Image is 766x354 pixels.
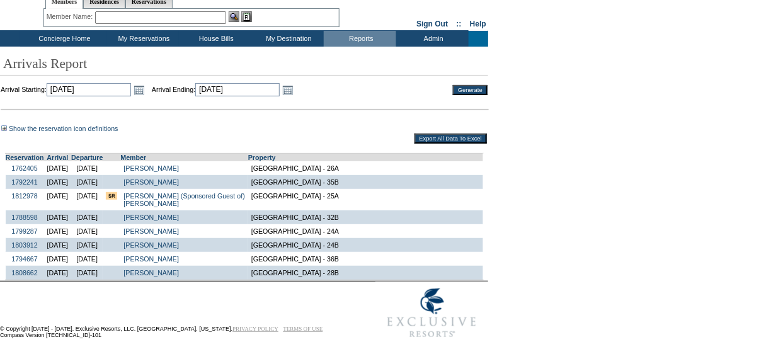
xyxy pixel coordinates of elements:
td: [DATE] [71,210,103,224]
td: [DATE] [71,252,103,266]
a: Show the reservation icon definitions [9,125,118,132]
a: [PERSON_NAME] [123,227,179,235]
a: PRIVACY POLICY [232,326,278,332]
a: 1808662 [11,269,38,277]
td: [DATE] [44,266,72,280]
a: 1762405 [11,164,38,172]
a: [PERSON_NAME] [123,255,179,263]
td: Concierge Home [20,31,106,47]
td: [DATE] [44,161,72,175]
a: Member [120,154,146,161]
td: [DATE] [71,189,103,210]
img: Show the reservation icon definitions [1,125,7,131]
td: [DATE] [44,252,72,266]
td: [GEOGRAPHIC_DATA] - 24A [248,224,483,238]
td: My Reservations [106,31,179,47]
img: Reservations [241,11,252,22]
a: [PERSON_NAME] [123,214,179,221]
a: [PERSON_NAME] [123,269,179,277]
a: 1799287 [11,227,38,235]
a: Departure [71,154,103,161]
td: [DATE] [71,175,103,189]
a: [PERSON_NAME] (Sponsored Guest of)[PERSON_NAME] [123,192,244,207]
td: [GEOGRAPHIC_DATA] - 28B [248,266,483,280]
td: [GEOGRAPHIC_DATA] - 32B [248,210,483,224]
img: Exclusive Resorts [375,282,488,345]
td: [DATE] [71,161,103,175]
td: [GEOGRAPHIC_DATA] - 25A [248,189,483,210]
a: Property [248,154,276,161]
td: [GEOGRAPHIC_DATA] - 24B [248,238,483,252]
input: There are special requests for this reservation! [106,192,117,200]
td: Admin [396,31,469,47]
td: [DATE] [44,210,72,224]
a: Arrival [47,154,68,161]
a: Help [470,20,486,28]
a: 1794667 [11,255,38,263]
td: [DATE] [71,224,103,238]
td: My Destination [251,31,324,47]
a: 1792241 [11,178,38,186]
td: Reports [324,31,396,47]
td: [DATE] [71,238,103,252]
a: [PERSON_NAME] [123,178,179,186]
a: Reservation [6,154,44,161]
td: Arrival Starting: Arrival Ending: [1,83,436,97]
a: Sign Out [416,20,448,28]
a: TERMS OF USE [283,326,323,332]
div: Member Name: [47,11,95,22]
td: [DATE] [44,175,72,189]
a: [PERSON_NAME] [123,164,179,172]
td: [GEOGRAPHIC_DATA] - 35B [248,175,483,189]
td: House Bills [179,31,251,47]
input: Export All Data To Excel [414,134,487,144]
a: [PERSON_NAME] [123,241,179,249]
td: [GEOGRAPHIC_DATA] - 26A [248,161,483,175]
a: Open the calendar popup. [281,83,295,97]
input: Generate [453,85,488,95]
td: [DATE] [44,238,72,252]
span: :: [457,20,462,28]
td: [DATE] [44,224,72,238]
a: 1788598 [11,214,38,221]
td: [DATE] [44,189,72,210]
td: [GEOGRAPHIC_DATA] - 36B [248,252,483,266]
img: View [229,11,239,22]
a: 1803912 [11,241,38,249]
a: 1812978 [11,192,38,200]
a: Open the calendar popup. [132,83,146,97]
td: [DATE] [71,266,103,280]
